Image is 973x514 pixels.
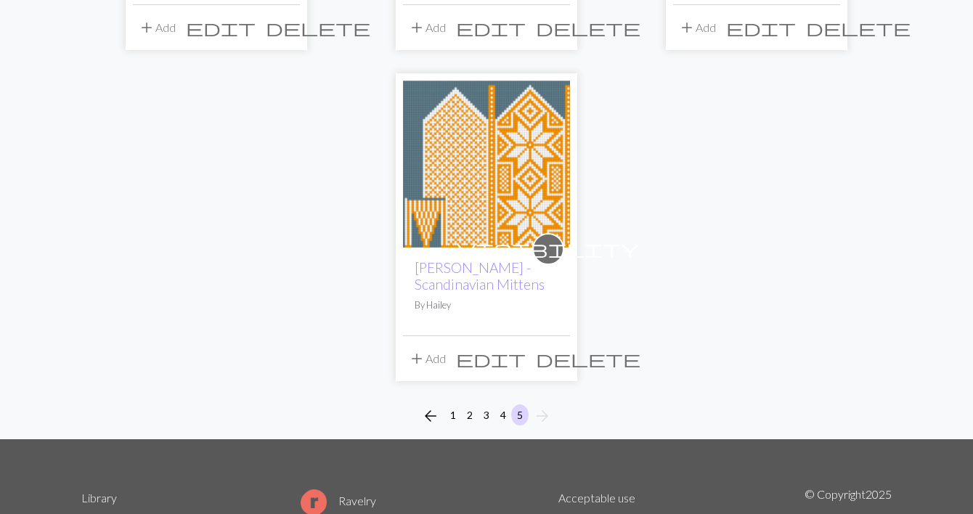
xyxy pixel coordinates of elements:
span: visibility [457,237,639,260]
button: 3 [478,404,495,425]
img: Meg March - Scandinavian Mittens [403,81,570,248]
button: Delete [261,14,375,41]
span: delete [536,348,640,369]
a: Ravelry [301,494,376,507]
span: edit [186,17,256,38]
button: Edit [451,345,531,372]
span: delete [806,17,911,38]
i: Edit [186,19,256,36]
a: [PERSON_NAME] - Scandinavian Mittens [415,259,545,293]
button: 4 [494,404,512,425]
span: add [678,17,696,38]
i: Edit [726,19,796,36]
button: Delete [801,14,916,41]
p: By Hailey [415,298,558,312]
span: edit [726,17,796,38]
button: 2 [461,404,479,425]
button: Edit [451,14,531,41]
button: Delete [531,14,646,41]
i: private [457,234,639,264]
button: Add [673,14,721,41]
a: Acceptable use [558,491,635,505]
button: Add [403,345,451,372]
button: Delete [531,345,646,372]
span: delete [536,17,640,38]
a: Library [81,491,117,505]
i: Edit [456,19,526,36]
i: Previous [422,407,439,425]
span: edit [456,348,526,369]
button: 1 [444,404,462,425]
span: edit [456,17,526,38]
button: Previous [416,404,445,428]
i: Edit [456,350,526,367]
button: Edit [721,14,801,41]
button: Edit [181,14,261,41]
span: arrow_back [422,406,439,426]
span: add [138,17,155,38]
button: Add [403,14,451,41]
button: Add [133,14,181,41]
span: delete [266,17,370,38]
a: Meg March - Scandinavian Mittens [403,155,570,169]
span: add [408,17,426,38]
nav: Page navigation [416,404,557,428]
span: add [408,348,426,369]
button: 5 [511,404,529,425]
